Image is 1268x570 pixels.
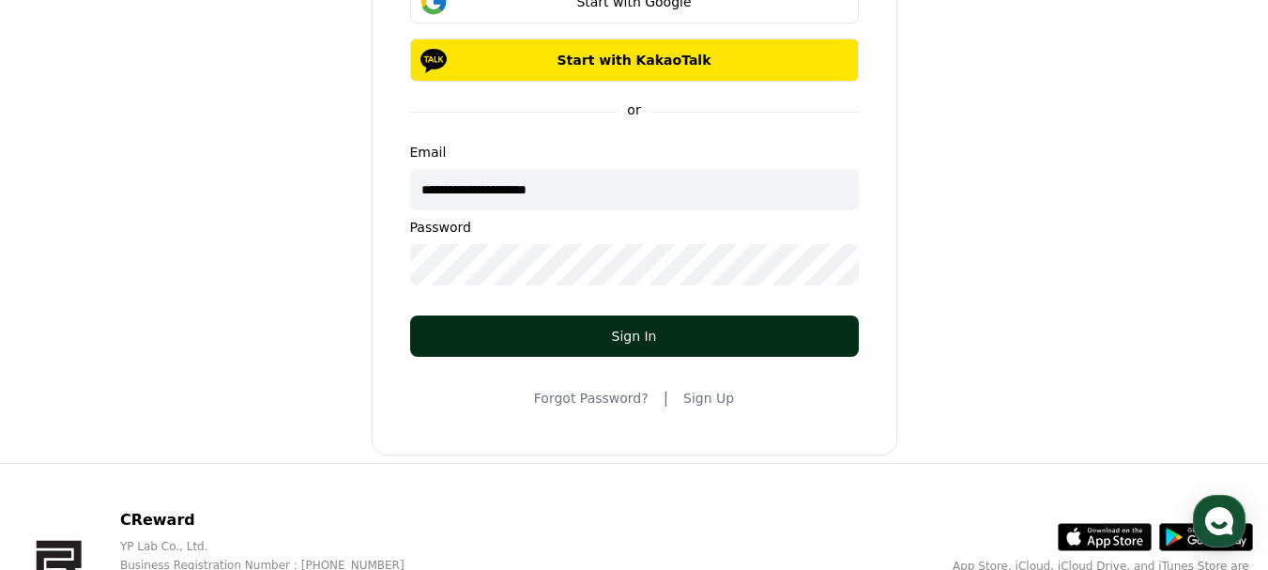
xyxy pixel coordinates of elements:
[448,327,821,346] div: Sign In
[6,414,124,461] a: Home
[410,218,859,237] p: Password
[410,316,859,357] button: Sign In
[278,442,324,457] span: Settings
[410,143,859,162] p: Email
[120,539,435,554] p: YP Lab Co., Ltd.
[120,509,435,531] p: CReward
[534,389,649,408] a: Forgot Password?
[48,442,81,457] span: Home
[437,51,832,69] p: Start with KakaoTalk
[242,414,360,461] a: Settings
[616,100,651,119] p: or
[124,414,242,461] a: Messages
[410,39,859,82] button: Start with KakaoTalk
[156,443,211,458] span: Messages
[683,389,734,408] a: Sign Up
[664,387,668,409] span: |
